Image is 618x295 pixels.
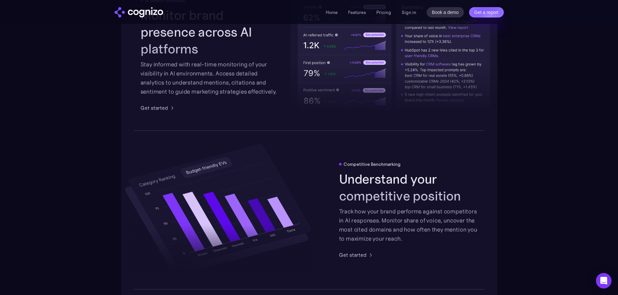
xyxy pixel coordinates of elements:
[339,207,478,243] div: Track how your brand performs against competitors in AI responses. Monitor share of voice, uncove...
[596,273,612,289] div: Open Intercom Messenger
[469,7,504,17] a: Get a report
[140,104,168,112] div: Get started
[140,60,279,96] div: Stay informed with real-time monitoring of your visibility in AI environments. Access detailed an...
[376,9,391,15] a: Pricing
[140,104,176,112] a: Get started
[115,7,163,17] a: home
[326,9,338,15] a: Home
[402,8,416,16] a: Sign in
[427,7,464,17] a: Book a demo
[348,9,366,15] a: Features
[115,7,163,17] img: cognizo logo
[339,171,478,204] h2: Understand your competitive position
[339,251,367,259] div: Get started
[344,162,401,167] div: Competitive Benchmarking
[140,7,279,57] h2: Monitor brand presence across AI platforms
[339,251,374,259] a: Get started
